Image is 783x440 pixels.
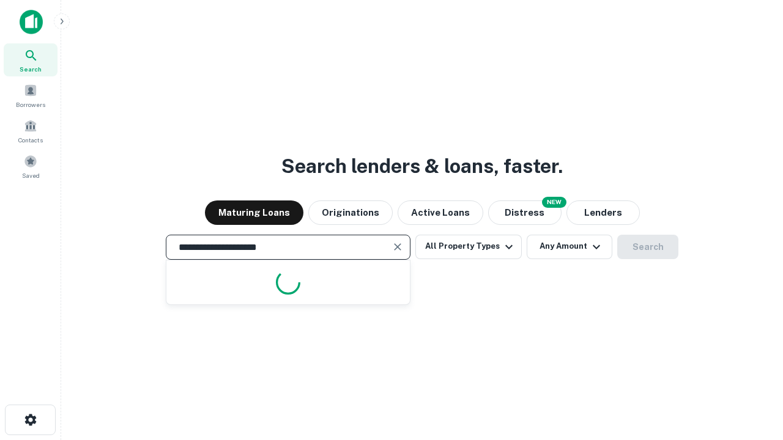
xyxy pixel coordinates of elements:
button: Maturing Loans [205,200,303,225]
button: Clear [389,238,406,255]
a: Contacts [4,114,58,147]
img: capitalize-icon.png [20,10,43,34]
button: Any Amount [527,235,612,259]
button: All Property Types [415,235,522,259]
span: Search [20,64,42,74]
h3: Search lenders & loans, faster. [281,152,563,181]
a: Search [4,43,58,76]
a: Borrowers [4,79,58,112]
iframe: Chat Widget [722,342,783,401]
span: Borrowers [16,100,45,109]
a: Saved [4,150,58,183]
button: Active Loans [398,200,483,225]
button: Lenders [566,200,640,225]
span: Contacts [18,135,43,145]
div: NEW [542,197,566,208]
span: Saved [22,170,40,180]
button: Search distressed loans with lien and other non-mortgage details. [488,200,562,225]
button: Originations [308,200,393,225]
